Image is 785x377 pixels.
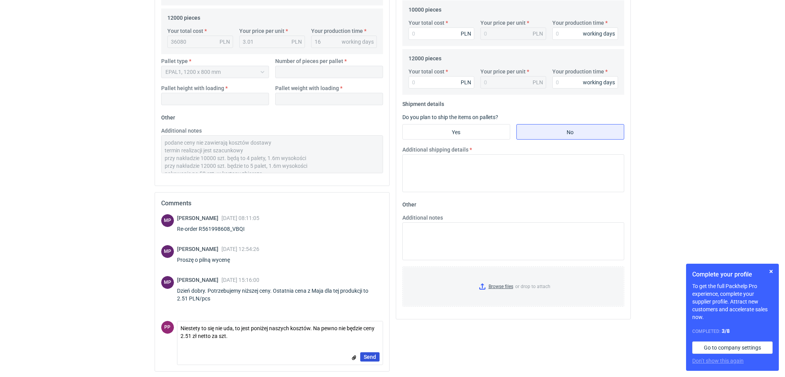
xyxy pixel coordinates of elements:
input: 0 [552,27,618,40]
label: Your production time [311,27,363,35]
label: Your total cost [167,27,203,35]
div: PLN [461,78,471,86]
figcaption: MP [161,214,174,227]
input: 0 [552,76,618,89]
label: Pallet weight with loading [275,84,339,92]
label: Yes [402,124,510,140]
div: PLN [461,30,471,38]
div: PLN [291,38,302,46]
span: [DATE] 15:16:00 [221,277,259,283]
h1: Complete your profile [692,270,773,279]
label: Do you plan to ship the items on pallets? [402,114,498,120]
label: Your price per unit [480,68,526,75]
div: Paulina Pander [161,321,174,334]
legend: Shipment details [402,98,444,107]
div: PLN [533,30,543,38]
p: To get the full Packhelp Pro experience, complete your supplier profile. Attract new customers an... [692,282,773,321]
label: Number of pieces per pallet [275,57,343,65]
figcaption: PP [161,321,174,334]
label: Additional notes [161,127,202,135]
strong: 3 / 8 [722,328,730,334]
div: PLN [220,38,230,46]
button: Send [360,352,380,362]
div: Proszę o pilną wycenę [177,256,259,264]
span: [DATE] 12:54:26 [221,246,259,252]
div: Michał Palasek [161,245,174,258]
div: Completed: [692,327,773,335]
button: Skip for now [766,267,776,276]
span: [PERSON_NAME] [177,246,221,252]
div: working days [342,38,374,46]
span: [PERSON_NAME] [177,277,221,283]
label: or drop to attach [403,267,624,306]
a: Go to company settings [692,341,773,354]
label: Pallet height with loading [161,84,224,92]
span: [PERSON_NAME] [177,215,221,221]
button: Don’t show this again [692,357,744,365]
div: working days [583,30,615,38]
figcaption: MP [161,276,174,289]
textarea: Niestety to się nie uda, to jest poniżej naszych kosztów. Na pewno nie będzie ceny 2.51 zł netto ... [177,321,383,343]
legend: Other [402,198,416,208]
textarea: podane ceny nie zawierają kosztów dostawy termin realizacji jest szacunkowy przy nakładzie 10000 ... [161,135,383,173]
label: Additional shipping details [402,146,468,154]
div: working days [583,78,615,86]
label: Your production time [552,19,604,27]
label: Your total cost [409,68,444,75]
div: Re-order R561998608_VBQI [177,225,259,233]
label: Your production time [552,68,604,75]
div: PLN [533,78,543,86]
input: 0 [409,76,474,89]
label: Additional notes [402,214,443,222]
span: Send [364,354,376,360]
div: Michał Palasek [161,214,174,227]
h2: Comments [161,199,383,208]
legend: Other [161,111,175,121]
label: Pallet type [161,57,188,65]
legend: 12000 pieces [409,52,441,61]
figcaption: MP [161,245,174,258]
label: Your total cost [409,19,444,27]
label: Your price per unit [239,27,284,35]
div: Michał Palasek [161,276,174,289]
input: 0 [409,27,474,40]
span: [DATE] 08:11:05 [221,215,259,221]
label: No [516,124,624,140]
div: Dzień dobry. Potrzebujemy niższej ceny. Ostatnia cena z Maja dla tej produkcji to 2.51 PLN/pcs [177,287,383,302]
legend: 10000 pieces [409,3,441,13]
label: Your price per unit [480,19,526,27]
legend: 12000 pieces [167,12,200,21]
